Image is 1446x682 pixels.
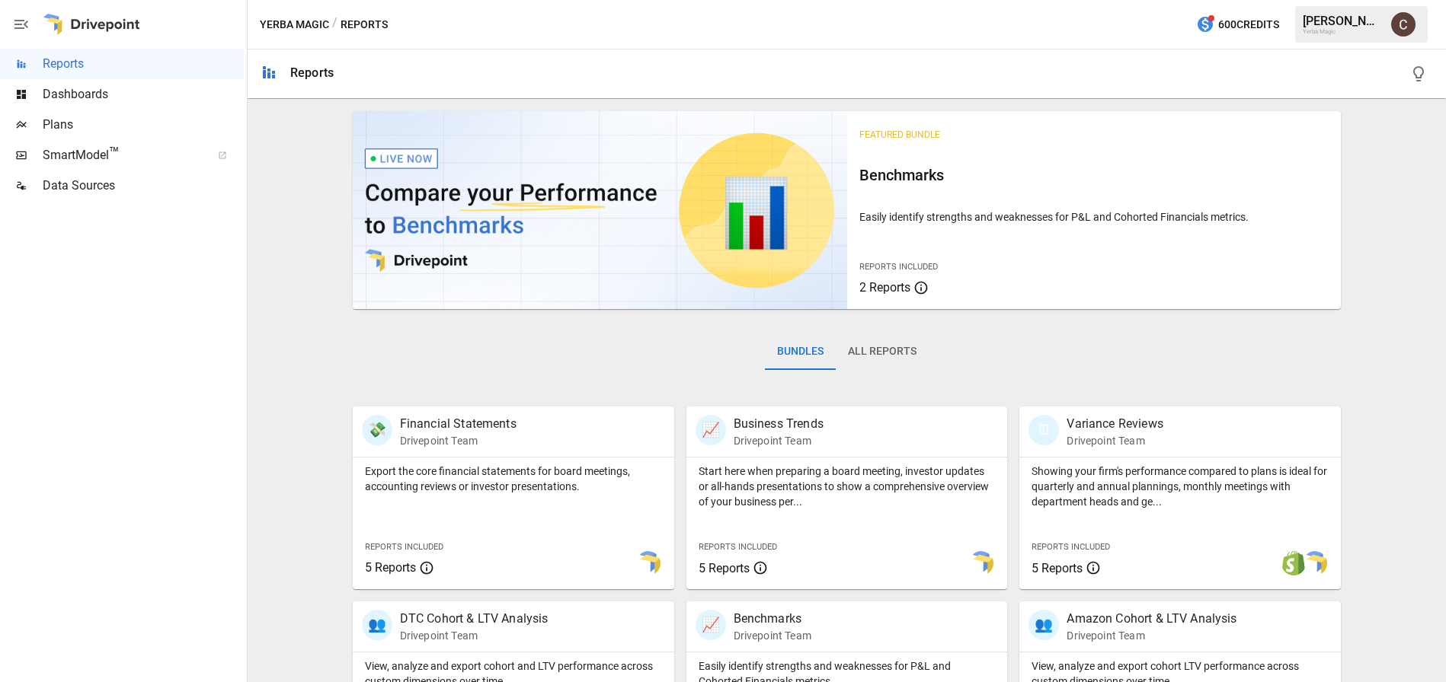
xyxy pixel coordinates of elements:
span: SmartModel [43,146,201,164]
p: Drivepoint Team [1067,628,1236,643]
p: Drivepoint Team [734,433,824,448]
p: Drivepoint Team [734,628,811,643]
button: Colin Fiala [1382,3,1425,46]
img: smart model [969,551,993,575]
img: smart model [1303,551,1327,575]
div: Yerba Magic [1303,28,1382,35]
img: video thumbnail [353,111,847,309]
img: smart model [636,551,661,575]
div: Reports [290,65,334,80]
p: Amazon Cohort & LTV Analysis [1067,610,1236,628]
p: Financial Statements [400,415,517,433]
p: Export the core financial statements for board meetings, accounting reviews or investor presentat... [365,464,662,494]
div: 👥 [1029,610,1059,640]
p: Business Trends [734,415,824,433]
div: 🗓 [1029,415,1059,445]
span: Reports Included [699,542,777,552]
img: shopify [1281,551,1306,575]
p: Drivepoint Team [1067,433,1163,448]
div: [PERSON_NAME] [1303,14,1382,28]
img: Colin Fiala [1391,12,1416,37]
span: Reports Included [1032,542,1110,552]
p: Benchmarks [734,610,811,628]
div: 📈 [696,610,726,640]
div: / [332,15,338,34]
span: 2 Reports [859,280,910,295]
div: 👥 [362,610,392,640]
span: Plans [43,116,244,134]
span: Data Sources [43,177,244,195]
button: 600Credits [1190,11,1285,39]
span: 600 Credits [1218,15,1279,34]
button: Yerba Magic [260,15,329,34]
span: 5 Reports [699,561,750,575]
p: Variance Reviews [1067,415,1163,433]
p: Start here when preparing a board meeting, investor updates or all-hands presentations to show a ... [699,464,996,509]
span: ™ [109,144,120,163]
span: Featured Bundle [859,129,940,140]
div: 💸 [362,415,392,445]
p: DTC Cohort & LTV Analysis [400,610,549,628]
p: Drivepoint Team [400,433,517,448]
p: Easily identify strengths and weaknesses for P&L and Cohorted Financials metrics. [859,209,1329,225]
span: 5 Reports [1032,561,1083,575]
span: Reports [43,55,244,73]
h6: Benchmarks [859,163,1329,187]
span: Reports Included [365,542,443,552]
button: Bundles [765,333,836,370]
p: Showing your firm's performance compared to plans is ideal for quarterly and annual plannings, mo... [1032,464,1329,509]
span: Dashboards [43,85,244,104]
div: 📈 [696,415,726,445]
p: Drivepoint Team [400,628,549,643]
button: All Reports [836,333,929,370]
span: 5 Reports [365,560,416,575]
span: Reports Included [859,262,938,272]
